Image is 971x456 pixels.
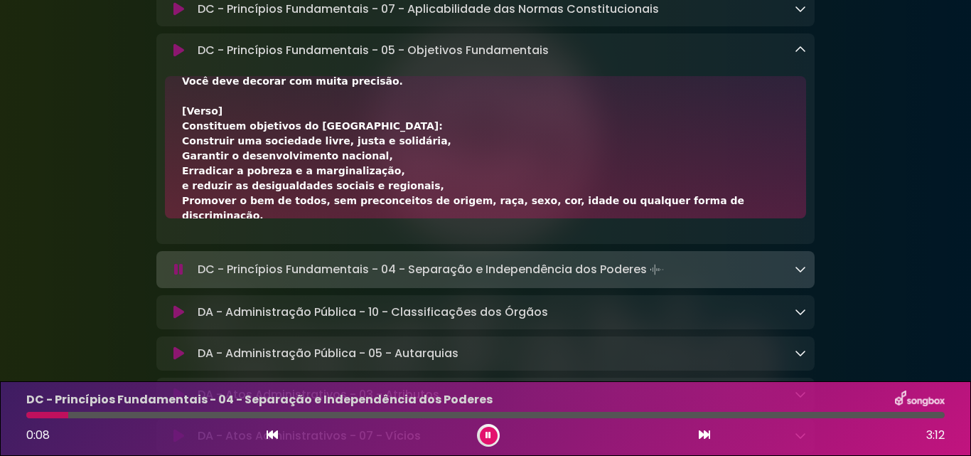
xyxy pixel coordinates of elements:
span: 3:12 [926,427,945,444]
p: DC - Princípios Fundamentais - 04 - Separação e Independência dos Poderes [198,260,667,280]
img: waveform4.gif [647,260,667,280]
p: DC - Princípios Fundamentais - 05 - Objetivos Fundamentais [198,42,549,59]
p: DC - Princípios Fundamentais - 07 - Aplicabilidade das Normas Constitucionais [198,1,659,18]
p: DA - Administração Pública - 05 - Autarquias [198,345,458,362]
img: songbox-logo-white.png [895,391,945,409]
span: 0:08 [26,427,50,443]
p: DC - Princípios Fundamentais - 04 - Separação e Independência dos Poderes [26,391,493,408]
p: DA - Administração Pública - 10 - Classificações dos Órgãos [198,304,548,321]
